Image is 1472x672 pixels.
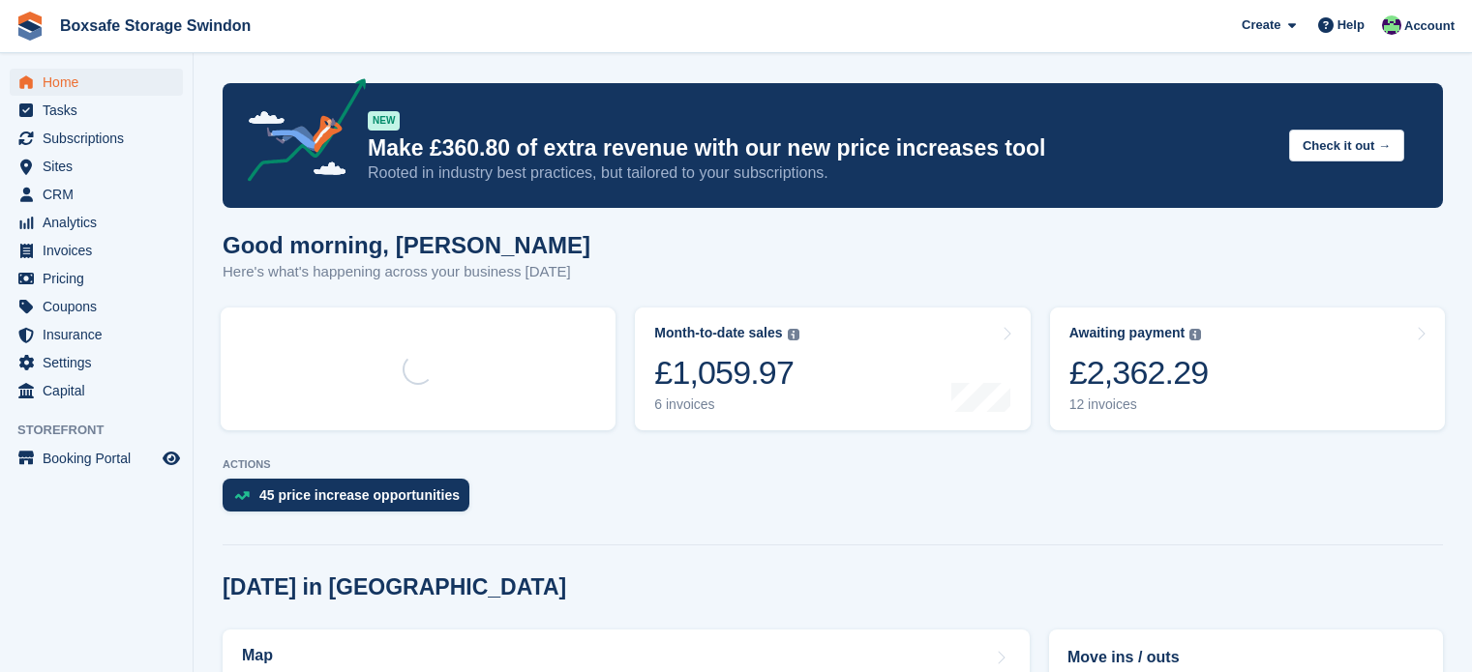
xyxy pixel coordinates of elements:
div: £1,059.97 [654,353,798,393]
a: menu [10,209,183,236]
h2: Map [242,647,273,664]
a: menu [10,321,183,348]
a: Month-to-date sales £1,059.97 6 invoices [635,307,1030,430]
a: menu [10,125,183,152]
img: stora-icon-8386f47178a22dfd0bd8f6a31ec36ba5ce8667c1dd55bd0f319d3a0aa187defe.svg [15,12,45,41]
a: Boxsafe Storage Swindon [52,10,258,42]
button: Check it out → [1289,130,1404,161]
p: Make £360.80 of extra revenue with our new price increases tool [368,134,1274,162]
a: menu [10,377,183,404]
a: 45 price increase opportunities [223,479,479,521]
span: Capital [43,377,159,404]
p: Here's what's happening across your business [DATE] [223,261,590,283]
span: Invoices [43,237,159,264]
span: Insurance [43,321,159,348]
a: menu [10,293,183,320]
img: price_increase_opportunities-93ffe204e8149a01c8c9dc8f82e8f89637d9d84a8eef4429ea346261dce0b2c0.svg [234,491,250,500]
a: Awaiting payment £2,362.29 12 invoices [1050,307,1445,430]
span: CRM [43,181,159,208]
div: 45 price increase opportunities [259,487,460,503]
span: Create [1242,15,1280,35]
a: menu [10,69,183,96]
a: Preview store [160,447,183,470]
div: NEW [368,111,400,131]
a: menu [10,237,183,264]
div: £2,362.29 [1069,353,1209,393]
h1: Good morning, [PERSON_NAME] [223,232,590,258]
span: Subscriptions [43,125,159,152]
p: Rooted in industry best practices, but tailored to your subscriptions. [368,162,1274,184]
h2: [DATE] in [GEOGRAPHIC_DATA] [223,574,566,600]
a: menu [10,265,183,292]
h2: Move ins / outs [1067,646,1425,669]
img: icon-info-grey-7440780725fd019a000dd9b08b2336e03edf1995a4989e88bcd33f0948082b44.svg [788,329,799,340]
span: Home [43,69,159,96]
img: Kim Virabi [1382,15,1401,35]
a: menu [10,349,183,376]
span: Analytics [43,209,159,236]
span: Storefront [17,421,193,440]
a: menu [10,153,183,180]
a: menu [10,445,183,472]
div: Awaiting payment [1069,325,1186,341]
a: menu [10,97,183,124]
p: ACTIONS [223,458,1443,471]
img: icon-info-grey-7440780725fd019a000dd9b08b2336e03edf1995a4989e88bcd33f0948082b44.svg [1189,329,1201,340]
a: menu [10,181,183,208]
span: Sites [43,153,159,180]
span: Settings [43,349,159,376]
span: Tasks [43,97,159,124]
div: Month-to-date sales [654,325,782,341]
span: Help [1337,15,1365,35]
span: Account [1404,16,1455,36]
span: Coupons [43,293,159,320]
span: Booking Portal [43,445,159,472]
span: Pricing [43,265,159,292]
img: price-adjustments-announcement-icon-8257ccfd72463d97f412b2fc003d46551f7dbcb40ab6d574587a9cd5c0d94... [231,78,367,189]
div: 12 invoices [1069,396,1209,413]
div: 6 invoices [654,396,798,413]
